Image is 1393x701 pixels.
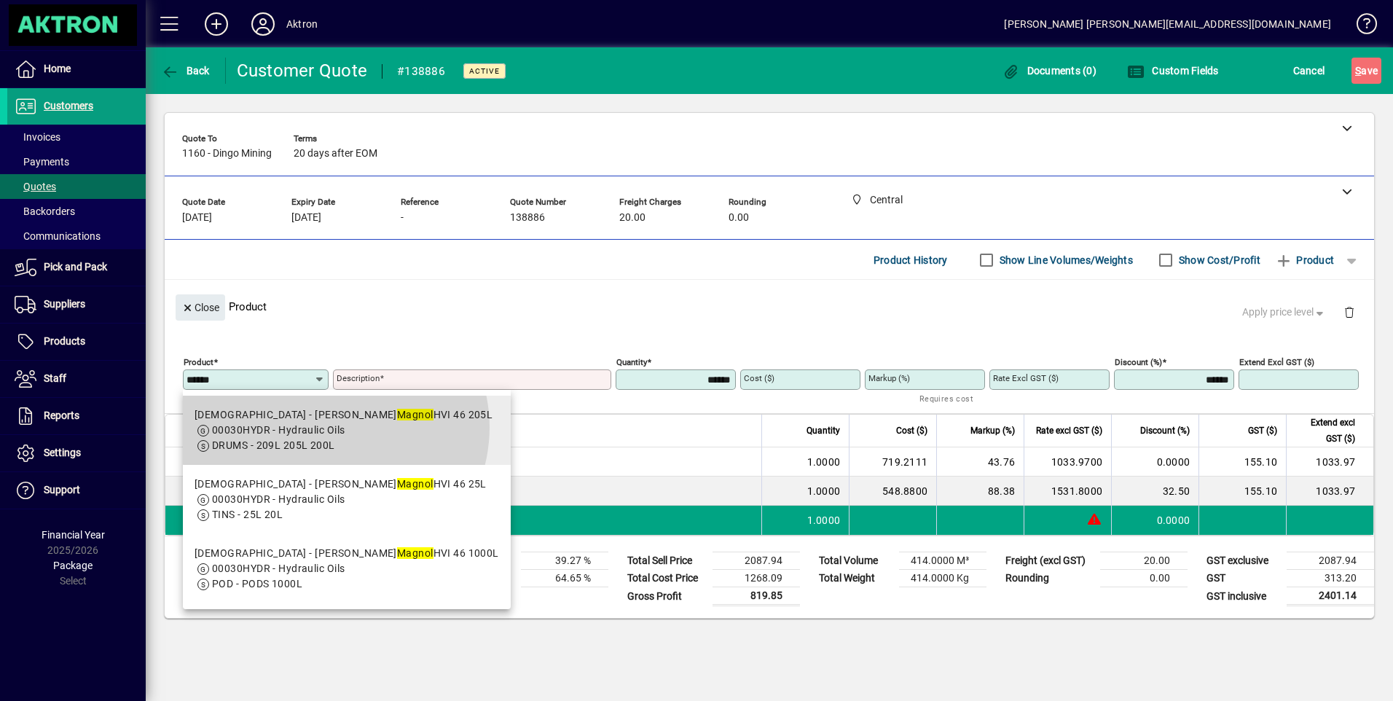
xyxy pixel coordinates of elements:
app-page-header-button: Delete [1332,305,1367,318]
span: [DATE] [291,212,321,224]
div: #138886 [397,60,445,83]
td: 155.10 [1198,477,1286,506]
span: Product History [874,248,948,272]
span: 20 days after EOM [294,148,377,160]
td: 43.76 [936,447,1024,477]
td: 88.38 [936,477,1024,506]
td: Gross Profit [620,587,713,606]
span: Staff [44,372,66,384]
a: Backorders [7,199,146,224]
div: Aktron [286,12,318,36]
span: Customers [44,100,93,111]
span: Quantity [807,423,840,439]
span: Backorders [15,205,75,217]
td: Rounding [998,570,1100,587]
span: Products [44,335,85,347]
span: GST ($) [1248,423,1277,439]
span: Apply price level [1242,305,1327,320]
td: GST inclusive [1199,587,1287,606]
span: 1.0000 [807,513,841,528]
td: 1268.09 [713,570,800,587]
div: [DEMOGRAPHIC_DATA] - [PERSON_NAME] HVI 46 205L [195,407,493,423]
td: Total Sell Price [620,552,713,570]
span: Quotes [15,181,56,192]
span: 138886 [510,212,545,224]
a: Quotes [7,174,146,199]
td: Total Weight [812,570,899,587]
td: GST exclusive [1199,552,1287,570]
span: Pick and Pack [44,261,107,273]
td: Freight (excl GST) [998,552,1100,570]
span: Close [181,296,219,320]
div: 1033.9700 [1033,455,1102,469]
span: 1160 - Dingo Mining [182,148,272,160]
td: 1033.97 [1286,447,1373,477]
td: 155.10 [1198,447,1286,477]
button: Close [176,294,225,321]
td: 2087.94 [713,552,800,570]
span: Active [469,66,500,76]
td: 414.0000 M³ [899,552,986,570]
td: 313.20 [1287,570,1374,587]
span: Rate excl GST ($) [1036,423,1102,439]
span: Custom Fields [1127,65,1219,77]
td: 0.00 [1100,570,1188,587]
mat-hint: Requires cost [919,390,973,407]
mat-option: 1HVI1000 - Morris Magnol HVI 46 1000L [183,534,511,603]
div: Customer Quote [237,59,368,82]
span: Cost ($) [896,423,927,439]
a: Suppliers [7,286,146,323]
td: 20.00 [1100,552,1188,570]
td: 39.27 % [521,552,608,570]
mat-label: Rate excl GST ($) [993,373,1059,383]
span: Package [53,560,93,571]
span: 20.00 [619,212,646,224]
mat-label: Description [337,373,380,383]
div: [PERSON_NAME] [PERSON_NAME][EMAIL_ADDRESS][DOMAIN_NAME] [1004,12,1331,36]
td: 0.0000 [1111,506,1198,535]
span: Reports [44,410,79,421]
span: Back [161,65,210,77]
a: Products [7,324,146,360]
span: S [1355,65,1361,77]
a: Staff [7,361,146,397]
span: [DATE] [182,212,212,224]
span: Invoices [15,131,60,143]
button: Back [157,58,213,84]
mat-label: Product [184,357,213,367]
td: 548.8800 [849,477,936,506]
span: 1.0000 [807,484,841,498]
label: Show Line Volumes/Weights [997,253,1133,267]
button: Documents (0) [998,58,1100,84]
a: Pick and Pack [7,249,146,286]
span: 1.0000 [807,455,841,469]
span: Extend excl GST ($) [1295,415,1355,447]
td: 64.65 % [521,570,608,587]
td: GST [1199,570,1287,587]
app-page-header-button: Back [146,58,226,84]
button: Cancel [1290,58,1329,84]
label: Show Cost/Profit [1176,253,1260,267]
span: Financial Year [42,529,105,541]
em: Magnol [397,409,433,420]
td: 719.2111 [849,447,936,477]
button: Add [193,11,240,37]
td: 2401.14 [1287,587,1374,606]
a: Communications [7,224,146,248]
div: [DEMOGRAPHIC_DATA] - [PERSON_NAME] HVI 46 25L [195,477,487,492]
td: 32.50 [1111,477,1198,506]
td: 819.85 [713,587,800,606]
td: 1033.97 [1286,477,1373,506]
a: Payments [7,149,146,174]
span: 00030HYDR - Hydraulic Oils [212,424,345,436]
button: Apply price level [1236,299,1333,326]
em: Magnol [397,547,433,559]
span: 00030HYDR - Hydraulic Oils [212,563,345,574]
td: 414.0000 Kg [899,570,986,587]
a: Support [7,472,146,509]
span: TINS - 25L 20L [212,509,283,520]
a: Settings [7,435,146,471]
mat-option: 1HVI025 - Morris Magnol HVI 46 25L [183,465,511,534]
span: 0.00 [729,212,749,224]
span: Settings [44,447,81,458]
